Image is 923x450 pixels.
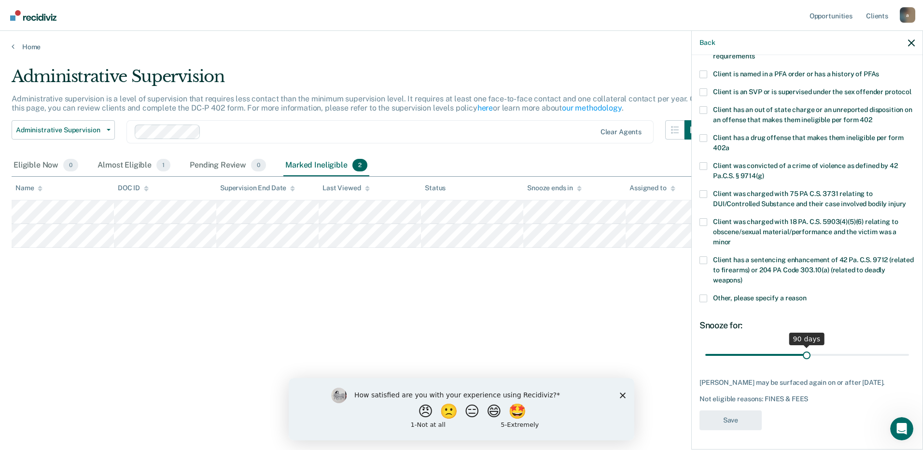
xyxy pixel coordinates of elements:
[713,256,914,284] span: Client has a sentencing enhancement of 42 Pa. C.S. 9712 (related to firearms) or 204 PA Code 303....
[12,67,704,94] div: Administrative Supervision
[15,184,42,192] div: Name
[10,10,56,21] img: Recidiviz
[629,184,675,192] div: Assigned to
[527,184,582,192] div: Snooze ends in
[251,159,266,171] span: 0
[713,218,898,246] span: Client was charged with 18 PA. C.S. 5903(4)(5)(6) relating to obscene/sexual material/performance...
[283,155,369,176] div: Marked Ineligible
[12,94,700,112] p: Administrative supervision is a level of supervision that requires less contact than the minimum ...
[900,7,915,23] button: Profile dropdown button
[713,106,912,124] span: Client has an out of state charge or an unreported disposition on an offense that makes them inel...
[156,159,170,171] span: 1
[713,294,807,302] span: Other, please specify a reason
[352,159,367,171] span: 2
[63,159,78,171] span: 0
[96,155,172,176] div: Almost Eligible
[601,128,642,136] div: Clear agents
[220,184,295,192] div: Supervision End Date
[562,103,622,112] a: our methodology
[699,320,915,331] div: Snooze for:
[118,184,149,192] div: DOC ID
[425,184,446,192] div: Status
[12,42,911,51] a: Home
[890,417,913,440] iframe: Intercom live chat
[322,184,369,192] div: Last Viewed
[789,333,825,345] div: 90 days
[713,190,906,208] span: Client was charged with 75 PA C.S. 3731 relating to DUI/Controlled Substance and their case invol...
[289,378,634,440] iframe: Survey by Kim from Recidiviz
[900,7,915,23] div: a
[713,70,879,78] span: Client is named in a PFA order or has a history of PFAs
[713,88,911,96] span: Client is an SVP or is supervised under the sex offender protocol
[713,162,898,180] span: Client was convicted of a crime of violence as defined by 42 Pa.C.S. § 9714(g)
[699,379,915,387] div: [PERSON_NAME] may be surfaced again on or after [DATE].
[12,155,80,176] div: Eligible Now
[699,410,762,430] button: Save
[16,126,103,134] span: Administrative Supervision
[699,395,915,403] div: Not eligible reasons: FINES & FEES
[188,155,268,176] div: Pending Review
[713,134,903,152] span: Client has a drug offense that makes them ineligible per form 402a
[477,103,493,112] a: here
[699,39,715,47] button: Back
